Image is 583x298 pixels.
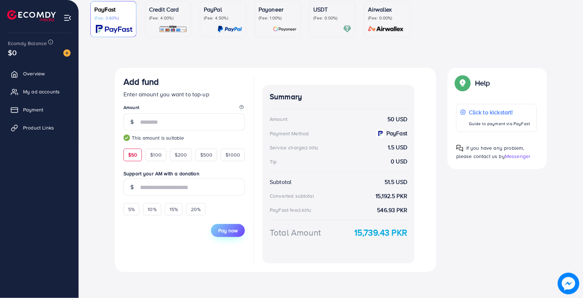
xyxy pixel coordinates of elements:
[456,144,524,160] span: If you have any problem, please contact us by
[469,119,530,128] p: Guide to payment via PayFast
[149,5,187,14] p: Credit Card
[270,178,291,186] div: Subtotal
[63,14,72,22] img: menu
[94,5,133,14] p: PayFast
[313,5,351,14] p: USDT
[366,25,406,33] img: card
[5,102,73,117] a: Payment
[148,206,156,213] span: 10%
[273,25,297,33] img: card
[211,224,245,237] button: Pay now
[191,206,201,213] span: 20%
[313,15,351,21] p: (Fee: 0.00%)
[270,144,320,151] div: Service charge
[469,108,530,117] p: Click to kickstart!
[385,178,407,186] strong: 51.5 USD
[456,145,463,152] img: Popup guide
[376,130,384,137] img: payment
[297,207,311,213] small: (3.60%)
[391,157,407,166] strong: 0 USD
[159,25,187,33] img: card
[96,25,133,33] img: card
[270,206,313,214] div: PayFast fee
[270,130,309,137] div: Payment Method
[149,15,187,21] p: (Fee: 4.00%)
[270,115,287,123] div: Amount
[218,227,238,234] span: Pay now
[200,151,213,158] span: $500
[387,115,407,123] strong: 50 USD
[23,106,43,113] span: Payment
[354,226,407,239] strong: 15,739.43 PKR
[124,170,245,177] label: Support your AM with a donation
[475,79,490,87] p: Help
[376,192,407,200] strong: 15,192.5 PKR
[8,47,17,58] span: $0
[150,151,162,158] span: $100
[386,129,407,137] strong: PayFast
[7,10,56,21] img: logo
[456,76,469,89] img: Popup guide
[204,5,242,14] p: PayPal
[343,25,351,33] img: card
[270,158,277,165] div: Tip
[5,120,73,135] a: Product Links
[259,5,297,14] p: Payoneer
[170,206,178,213] span: 15%
[124,135,130,141] img: guide
[124,134,245,141] small: This amount is suitable
[368,5,406,14] p: Airwallex
[23,70,45,77] span: Overview
[124,90,245,98] p: Enter amount you want to top-up
[175,151,187,158] span: $200
[63,49,71,57] img: image
[128,151,137,158] span: $50
[5,66,73,81] a: Overview
[8,40,47,47] span: Ecomdy Balance
[270,92,407,101] h4: Summary
[377,206,408,214] strong: 546.93 PKR
[225,151,240,158] span: $1000
[270,192,314,200] div: Converted subtotal
[217,25,242,33] img: card
[124,104,245,113] legend: Amount
[368,15,406,21] p: (Fee: 0.00%)
[23,88,60,95] span: My ad accounts
[23,124,54,131] span: Product Links
[259,15,297,21] p: (Fee: 1.00%)
[505,153,530,160] span: Messenger
[558,273,579,294] img: image
[270,226,321,239] div: Total Amount
[304,145,318,151] small: (3.00%)
[5,84,73,99] a: My ad accounts
[94,15,133,21] p: (Fee: 3.60%)
[128,206,135,213] span: 5%
[388,143,407,152] strong: 1.5 USD
[124,76,159,87] h3: Add fund
[204,15,242,21] p: (Fee: 4.50%)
